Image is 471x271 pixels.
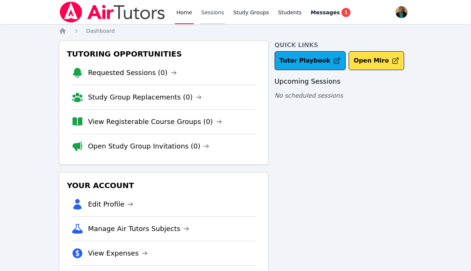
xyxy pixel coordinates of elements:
span: Dashboard [86,28,115,34]
img: Air Tutors [59,2,166,23]
h3: Tutoring Opportunities [65,47,262,61]
nav: Breadcrumb [59,27,412,35]
span: Messages [311,9,340,16]
a: Manage Air Tutors Subjects [88,224,190,234]
span: 1 [341,8,351,17]
h4: Quick Links [275,41,412,50]
a: Tutor Playbook [275,51,346,70]
a: View Expenses [88,248,148,259]
button: Open Miro [349,51,404,70]
h3: Upcoming Sessions [275,76,412,87]
a: Study Group Replacements (0) [88,92,202,103]
a: Dashboard [86,27,115,35]
a: View Registerable Course Groups (0) [88,116,222,127]
a: Open Study Group Invitations (0) [88,141,210,152]
a: Requested Sessions (0) [88,67,177,78]
a: Edit Profile [88,199,134,210]
h3: Your Account [65,179,262,192]
span: No scheduled sessions [275,92,343,99]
